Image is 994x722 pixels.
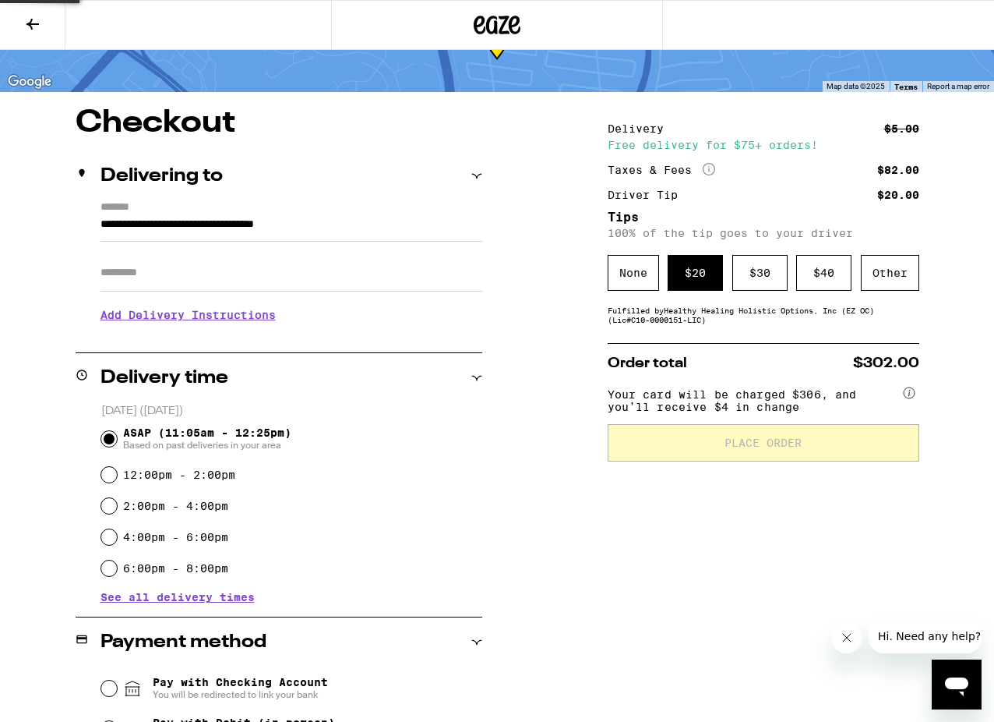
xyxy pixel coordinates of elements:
button: See all delivery times [100,592,255,603]
span: Based on past deliveries in your area [123,439,291,451]
iframe: Close message [831,622,862,653]
p: [DATE] ([DATE]) [101,404,482,419]
div: $ 30 [732,255,788,291]
div: $5.00 [884,123,919,134]
a: Report a map error [927,82,989,90]
label: 12:00pm - 2:00pm [123,469,235,481]
h3: Add Delivery Instructions [100,297,482,333]
span: Your card will be charged $306, and you’ll receive $4 in change [608,383,901,413]
div: $ 40 [796,255,851,291]
h1: Checkout [76,108,482,139]
label: 4:00pm - 6:00pm [123,531,228,543]
div: $20.00 [877,189,919,200]
div: Fulfilled by Healthy Healing Holistic Options, Inc (EZ OC) (Lic# C10-0000151-LIC ) [608,306,919,324]
span: Pay with Checking Account [153,676,328,701]
h2: Delivering to [100,167,223,186]
h2: Payment method [100,633,266,652]
div: Free delivery for $75+ orders! [608,140,919,150]
span: $302.00 [853,356,919,370]
iframe: Message from company [869,619,982,653]
span: ASAP (11:05am - 12:25pm) [123,426,291,451]
button: Place Order [608,424,919,462]
h2: Delivery time [100,369,228,388]
p: We'll contact you at [PHONE_NUMBER] when we arrive [100,333,482,345]
img: Google [4,72,55,92]
span: Map data ©2025 [827,82,885,90]
div: None [608,255,659,291]
h5: Tips [608,211,919,224]
div: $82.00 [877,165,919,175]
div: Driver Tip [608,189,689,200]
div: Other [861,255,919,291]
p: 100% of the tip goes to your driver [608,227,919,239]
iframe: Button to launch messaging window [932,660,982,710]
span: You will be redirected to link your bank [153,688,328,701]
span: Order total [608,356,687,370]
div: Delivery [608,123,675,134]
a: Open this area in Google Maps (opens a new window) [4,72,55,92]
a: Terms [894,82,918,91]
label: 2:00pm - 4:00pm [123,500,228,512]
div: Taxes & Fees [608,163,715,177]
span: Place Order [724,437,802,448]
label: 6:00pm - 8:00pm [123,562,228,575]
div: $ 20 [668,255,723,291]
